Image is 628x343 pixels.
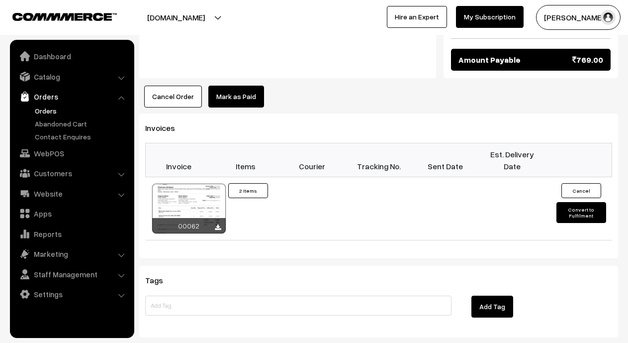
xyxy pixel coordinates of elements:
th: Sent Date [412,143,479,177]
span: Invoices [145,123,187,133]
button: 2 Items [228,183,268,198]
th: Tracking No. [346,143,412,177]
a: Staff Management [12,265,131,283]
span: Amount Payable [458,54,521,66]
a: Marketing [12,245,131,263]
button: Cancel Order [144,86,202,108]
img: user [601,10,616,25]
a: COMMMERCE [12,10,99,22]
a: Orders [12,88,131,106]
input: Add Tag [145,296,451,316]
a: Mark as Paid [208,86,264,108]
a: Catalog [12,68,131,86]
th: Est. Delivery Date [479,143,545,177]
a: Website [12,185,131,203]
button: Convert to Fulfilment [556,202,606,223]
th: Courier [279,143,346,177]
a: Customers [12,164,131,182]
a: WebPOS [12,144,131,162]
a: My Subscription [456,6,524,28]
a: Contact Enquires [32,131,131,142]
a: Orders [32,106,131,116]
button: Cancel [561,183,601,198]
th: Items [212,143,279,177]
a: Hire an Expert [387,6,447,28]
a: Dashboard [12,47,131,65]
button: [DOMAIN_NAME] [112,5,240,30]
a: Settings [12,285,131,303]
th: Invoice [146,143,212,177]
a: Abandoned Cart [32,118,131,129]
button: [PERSON_NAME]… [536,5,621,30]
button: Add Tag [471,296,513,318]
span: 769.00 [572,54,603,66]
a: Apps [12,205,131,223]
span: Tags [145,275,175,285]
div: 00062 [152,218,226,233]
img: COMMMERCE [12,13,117,20]
a: Reports [12,225,131,243]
